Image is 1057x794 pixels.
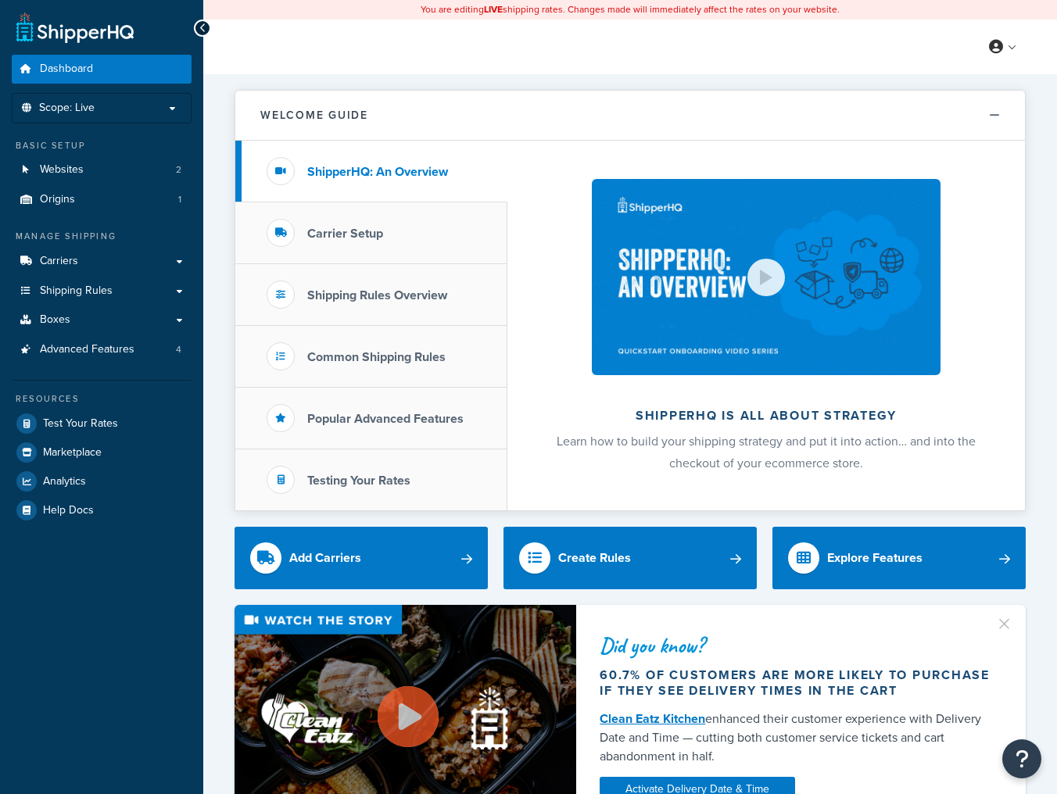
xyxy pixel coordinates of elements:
h3: ShipperHQ: An Overview [307,165,448,179]
button: Welcome Guide [235,91,1025,141]
a: Shipping Rules [12,277,192,306]
div: Did you know? [600,635,1002,656]
a: Boxes [12,306,192,334]
h2: ShipperHQ is all about strategy [549,409,984,423]
img: ShipperHQ is all about strategy [592,179,941,375]
a: Help Docs [12,496,192,524]
a: Explore Features [772,527,1026,589]
h3: Shipping Rules Overview [307,288,447,302]
div: Basic Setup [12,139,192,152]
h3: Common Shipping Rules [307,350,446,364]
div: Explore Features [827,547,923,569]
div: Create Rules [558,547,631,569]
h3: Carrier Setup [307,227,383,241]
span: Help Docs [43,504,94,517]
h2: Welcome Guide [260,109,368,121]
span: Scope: Live [39,102,95,115]
b: LIVE [484,2,503,16]
span: Marketplace [43,446,102,460]
span: Dashboard [40,63,93,76]
span: 1 [178,193,181,206]
span: Learn how to build your shipping strategy and put it into action… and into the checkout of your e... [557,432,976,472]
div: Manage Shipping [12,230,192,243]
span: Carriers [40,255,78,268]
a: Test Your Rates [12,410,192,438]
li: Advanced Features [12,335,192,364]
h3: Testing Your Rates [307,474,410,488]
a: Create Rules [503,527,757,589]
span: Websites [40,163,84,177]
span: 2 [176,163,181,177]
span: Analytics [43,475,86,488]
div: Resources [12,392,192,406]
li: Origins [12,185,192,214]
div: enhanced their customer experience with Delivery Date and Time — cutting both customer service ti... [600,710,1002,766]
span: Shipping Rules [40,284,113,298]
li: Websites [12,156,192,184]
h3: Popular Advanced Features [307,412,464,426]
span: Boxes [40,313,70,327]
a: Dashboard [12,55,192,84]
div: 60.7% of customers are more likely to purchase if they see delivery times in the cart [600,667,1002,699]
a: Analytics [12,467,192,495]
span: Advanced Features [40,343,134,356]
a: Clean Eatz Kitchen [600,710,705,728]
a: Origins1 [12,185,192,214]
span: Origins [40,193,75,206]
a: Marketplace [12,438,192,467]
button: Open Resource Center [1002,739,1041,778]
a: Websites2 [12,156,192,184]
a: Advanced Features4 [12,335,192,364]
span: 4 [176,343,181,356]
span: Test Your Rates [43,417,118,431]
a: Add Carriers [235,527,488,589]
div: Add Carriers [289,547,361,569]
a: Carriers [12,247,192,276]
